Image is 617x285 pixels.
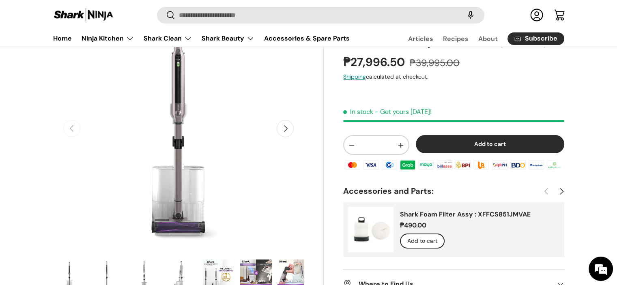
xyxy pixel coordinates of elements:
[400,210,531,219] a: Shark Foam Filter Assy : XFFCS851JMVAE
[362,159,380,171] img: visa
[478,31,498,47] a: About
[139,30,197,47] summary: Shark Clean
[53,7,114,23] img: Shark Ninja Philippines
[264,30,350,46] a: Accessories & Spare Parts
[509,159,527,171] img: bdo
[408,31,433,47] a: Articles
[443,31,469,47] a: Recipes
[77,30,139,47] summary: Ninja Kitchen
[525,36,557,42] span: Subscribe
[343,73,564,81] div: calculated at checkout.
[4,195,155,223] textarea: Type your message and hit 'Enter'
[454,159,472,171] img: bpi
[399,159,417,171] img: grabpay
[343,54,407,70] strong: ₱27,996.50
[472,159,490,171] img: ubp
[47,89,112,171] span: We're online!
[343,73,366,80] a: Shipping
[416,135,564,153] button: Add to cart
[400,234,445,249] button: Add to cart
[458,6,484,24] speech-search-button: Search by voice
[546,159,563,171] img: landbank
[389,30,564,47] nav: Secondary
[417,159,435,171] img: maya
[343,107,373,116] span: In stock
[527,159,545,171] img: metrobank
[197,30,259,47] summary: Shark Beauty
[42,45,136,56] div: Chat with us now
[507,32,564,45] a: Subscribe
[343,186,539,197] h2: Accessories and Parts:
[381,159,398,171] img: gcash
[410,57,460,69] s: ₱39,995.00
[53,30,350,47] nav: Primary
[436,159,454,171] img: billease
[53,30,72,46] a: Home
[490,159,508,171] img: qrph
[375,107,432,116] p: - Get yours [DATE]!
[344,159,361,171] img: master
[133,4,153,24] div: Minimize live chat window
